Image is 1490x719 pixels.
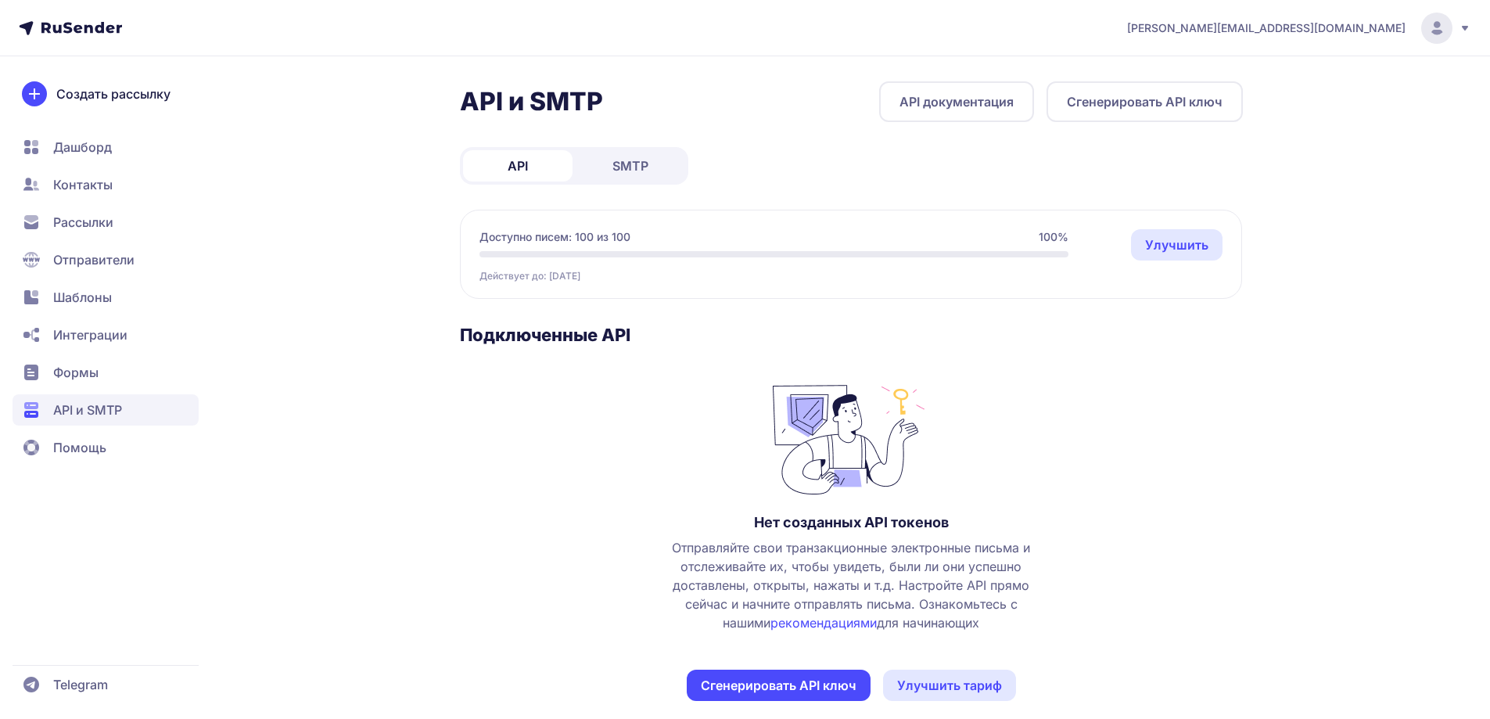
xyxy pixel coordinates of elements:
span: Отправители [53,250,135,269]
button: Сгенерировать API ключ [687,670,871,701]
span: Шаблоны [53,288,112,307]
span: Помощь [53,438,106,457]
a: SMTP [576,150,685,182]
span: Рассылки [53,213,113,232]
a: Улучшить [1131,229,1223,261]
a: API [463,150,573,182]
h3: Нет созданных API токенов [754,513,949,532]
span: Telegram [53,675,108,694]
a: Telegram [13,669,199,700]
span: Создать рассылку [56,84,171,103]
span: API и SMTP [53,401,122,419]
span: [PERSON_NAME][EMAIL_ADDRESS][DOMAIN_NAME] [1127,20,1406,36]
span: Формы [53,363,99,382]
span: Контакты [53,175,113,194]
span: Дашборд [53,138,112,156]
span: Отправляйте свои транзакционные электронные письма и отслеживайте их, чтобы увидеть, были ли они ... [657,538,1045,632]
h3: Подключенные API [460,324,1243,346]
span: API [508,156,528,175]
a: Улучшить тариф [883,670,1016,701]
span: SMTP [612,156,648,175]
span: Действует до: [DATE] [479,270,580,282]
span: Интеграции [53,325,127,344]
a: рекомендациями [770,615,877,631]
img: no_photo [773,377,929,494]
span: Доступно писем: 100 из 100 [479,229,630,245]
h2: API и SMTP [460,86,603,117]
span: 100% [1039,229,1068,245]
a: API документация [879,81,1034,122]
button: Сгенерировать API ключ [1047,81,1243,122]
